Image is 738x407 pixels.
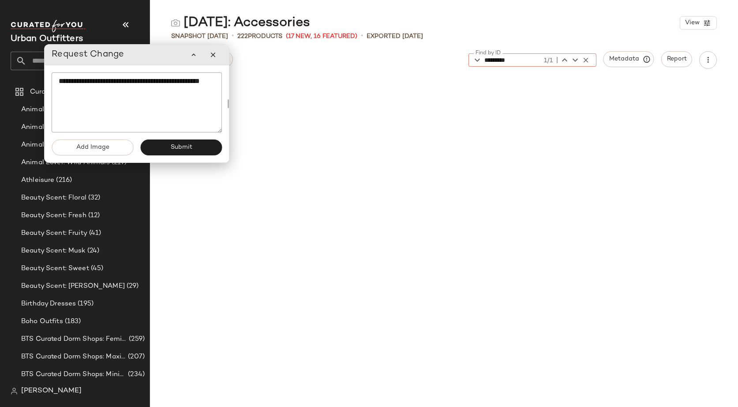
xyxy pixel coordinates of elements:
span: Beauty Scent: [PERSON_NAME] [21,281,125,291]
span: Boho Outfits [21,317,63,327]
span: (183) [63,317,81,327]
span: (234) [126,369,145,380]
span: BTS Curated Dorm Shops: Maximalist [21,352,126,362]
span: (259) [127,334,145,344]
span: Curations [30,87,62,97]
button: Submit [140,139,222,155]
span: (32) [86,193,101,203]
span: (45) [89,264,104,274]
img: svg%3e [171,19,180,27]
span: (207) [126,352,145,362]
span: • [232,31,234,41]
div: [DATE]: Accessories [171,14,310,32]
button: View [680,16,717,30]
span: Beauty Scent: Fresh [21,211,86,221]
p: Exported [DATE] [367,32,423,41]
span: Animal Lover: Wild Animals [21,158,110,168]
span: Beauty Scent: Floral [21,193,86,203]
span: Submit [170,144,192,151]
span: Beauty Scent: Fruity [21,228,87,238]
span: (12) [86,211,100,221]
span: Report [667,56,687,63]
span: Metadata [609,55,649,63]
span: Athleisure [21,175,54,185]
span: 222 [237,33,248,40]
span: View [685,19,700,26]
img: svg%3e [11,388,18,395]
div: Products [237,32,282,41]
span: Animal Lover: Dog [21,122,79,132]
span: Animal Lover: Farm Animals [21,140,111,150]
span: (41) [87,228,101,238]
span: (24) [86,246,100,256]
span: Birthday Dresses [21,299,76,309]
div: 1/1 [542,56,553,65]
span: Beauty Scent: Sweet [21,264,89,274]
span: Snapshot [DATE] [171,32,228,41]
button: Metadata [603,51,654,67]
span: Animal Lover: Cat [21,105,79,115]
span: (17 New, 16 Featured) [286,32,357,41]
img: cfy_white_logo.C9jOOHJF.svg [11,20,86,32]
span: BTS Curated Dorm Shops: Feminine [21,334,127,344]
button: Report [661,51,692,67]
span: Beauty Scent: Musk [21,246,86,256]
span: [PERSON_NAME] [21,386,82,396]
span: (195) [76,299,94,309]
span: BTS Curated Dorm Shops: Minimalist [21,369,126,380]
span: Current Company Name [11,34,83,44]
span: (216) [54,175,72,185]
span: • [361,31,363,41]
span: (29) [125,281,139,291]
